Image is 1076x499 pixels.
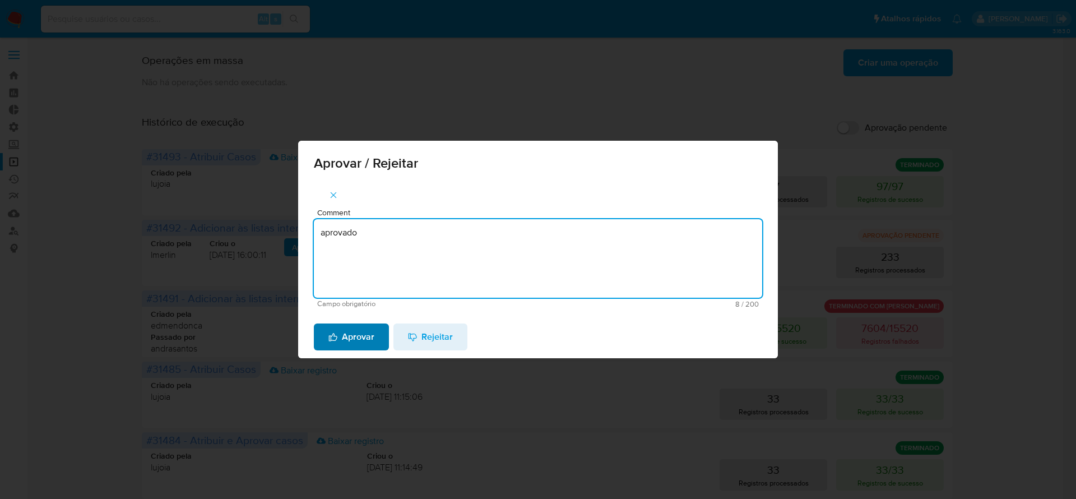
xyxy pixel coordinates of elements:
[314,156,762,170] span: Aprovar / Rejeitar
[314,219,762,298] textarea: aprovado
[408,325,453,349] span: Rejeitar
[538,301,759,308] span: Máximo 200 caracteres
[314,324,389,350] button: Aprovar
[328,325,374,349] span: Aprovar
[317,300,538,308] span: Campo obrigatório
[317,209,766,217] span: Comment
[393,324,467,350] button: Rejeitar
